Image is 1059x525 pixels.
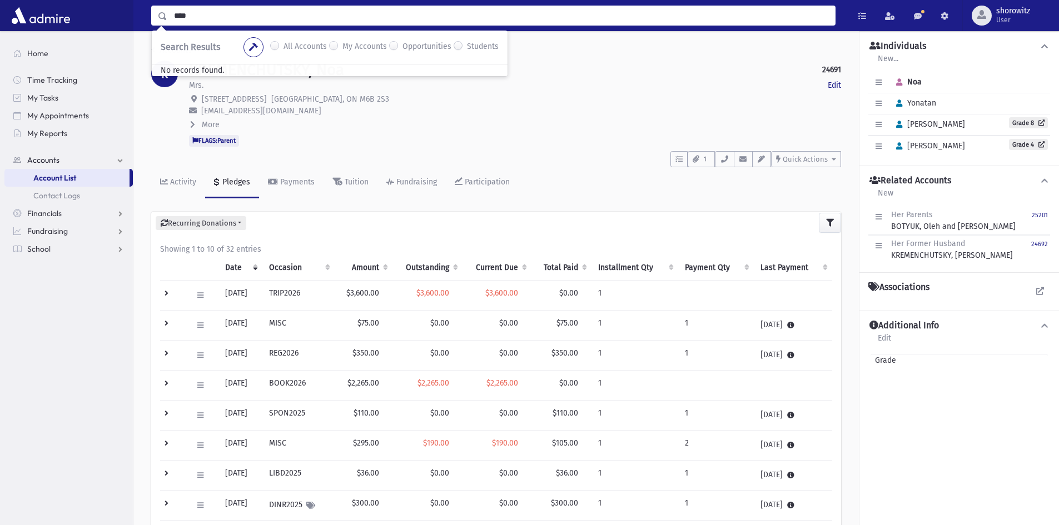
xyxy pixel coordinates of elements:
[220,177,250,187] div: Pledges
[335,255,393,281] th: Amount: activate to sort column ascending
[4,124,133,142] a: My Reports
[4,71,133,89] a: Time Tracking
[499,468,518,478] span: $0.00
[218,491,262,521] td: [DATE]
[754,255,832,281] th: Last Payment: activate to sort column ascending
[335,341,393,371] td: $350.00
[678,461,754,491] td: 1
[591,311,678,341] td: 1
[33,191,80,201] span: Contact Logs
[430,408,449,418] span: $0.00
[262,281,334,311] td: TRIP2026
[591,371,678,401] td: 1
[27,93,58,103] span: My Tasks
[688,151,715,167] button: 1
[218,431,262,461] td: [DATE]
[335,311,393,341] td: $75.00
[218,281,262,311] td: [DATE]
[467,41,499,54] label: Students
[189,119,221,131] button: More
[284,41,327,54] label: All Accounts
[891,98,936,108] span: Yonatan
[151,167,205,198] a: Activity
[4,222,133,240] a: Fundraising
[392,255,463,281] th: Outstanding: activate to sort column ascending
[27,128,67,138] span: My Reports
[189,135,239,146] span: FLAGS:Parent
[771,151,841,167] button: Quick Actions
[754,311,832,341] td: [DATE]
[167,6,835,26] input: Search
[891,119,965,129] span: [PERSON_NAME]
[783,155,828,163] span: Quick Actions
[499,318,518,328] span: $0.00
[556,318,578,328] span: $75.00
[492,438,518,448] span: $190.00
[201,106,321,116] span: [EMAIL_ADDRESS][DOMAIN_NAME]
[189,79,203,91] p: Mrs.
[152,57,233,84] span: No records found.
[335,461,393,491] td: $36.00
[678,431,754,461] td: 2
[531,255,591,281] th: Total Paid: activate to sort column ascending
[4,169,130,187] a: Account List
[871,354,896,366] span: Grade
[202,94,267,104] span: [STREET_ADDRESS]
[868,175,1050,187] button: Related Accounts
[335,281,393,311] td: $3,600.00
[377,167,446,198] a: Fundraising
[27,111,89,121] span: My Appointments
[486,378,518,388] span: $2,265.00
[262,371,334,401] td: BOOK2026
[591,281,678,311] td: 1
[218,255,262,281] th: Date: activate to sort column ascending
[335,401,393,431] td: $110.00
[218,401,262,431] td: [DATE]
[4,89,133,107] a: My Tasks
[218,461,262,491] td: [DATE]
[4,187,133,204] a: Contact Logs
[678,491,754,521] td: 1
[262,461,334,491] td: LIBD2025
[828,79,841,91] a: Edit
[446,167,519,198] a: Participation
[552,438,578,448] span: $105.00
[262,311,334,341] td: MISC
[591,461,678,491] td: 1
[868,320,1050,332] button: Additional Info
[754,401,832,431] td: [DATE]
[559,288,578,298] span: $0.00
[551,498,578,508] span: $300.00
[151,61,178,87] div: K
[877,332,892,352] a: Edit
[202,120,220,129] span: More
[499,348,518,358] span: $0.00
[463,177,510,187] div: Participation
[160,243,832,255] div: Showing 1 to 10 of 32 entries
[678,341,754,371] td: 1
[9,4,73,27] img: AdmirePro
[877,52,899,72] a: New...
[218,341,262,371] td: [DATE]
[27,208,62,218] span: Financials
[754,491,832,521] td: [DATE]
[1009,139,1048,150] a: Grade 4
[996,16,1030,24] span: User
[218,371,262,401] td: [DATE]
[553,408,578,418] span: $110.00
[402,41,451,54] label: Opportunities
[218,311,262,341] td: [DATE]
[430,468,449,478] span: $0.00
[591,255,678,281] th: Installment Qty: activate to sort column ascending
[868,41,1050,52] button: Individuals
[271,94,389,104] span: [GEOGRAPHIC_DATA], ON M6B 2S3
[822,64,841,76] strong: 24691
[259,167,324,198] a: Payments
[591,431,678,461] td: 1
[168,177,196,187] div: Activity
[559,378,578,388] span: $0.00
[27,244,51,254] span: School
[27,75,77,85] span: Time Tracking
[335,371,393,401] td: $2,265.00
[335,491,393,521] td: $300.00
